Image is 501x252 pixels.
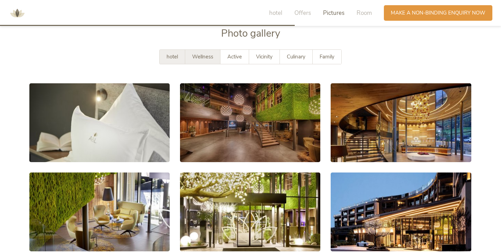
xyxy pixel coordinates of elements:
font: Culinary [287,53,305,60]
font: hotel [167,53,178,60]
font: hotel [269,9,282,17]
font: Active [227,53,242,60]
img: AMONTI & LUNARIS wellness resort [7,3,28,24]
font: Vicinity [256,53,273,60]
font: Offers [294,9,311,17]
font: Pictures [323,9,344,17]
font: Photo gallery [221,27,280,40]
font: Make a non-binding enquiry now [391,9,485,16]
font: Family [320,53,334,60]
a: AMONTI & LUNARIS wellness resort [7,10,28,15]
font: Wellness [192,53,213,60]
font: Room [357,9,372,17]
